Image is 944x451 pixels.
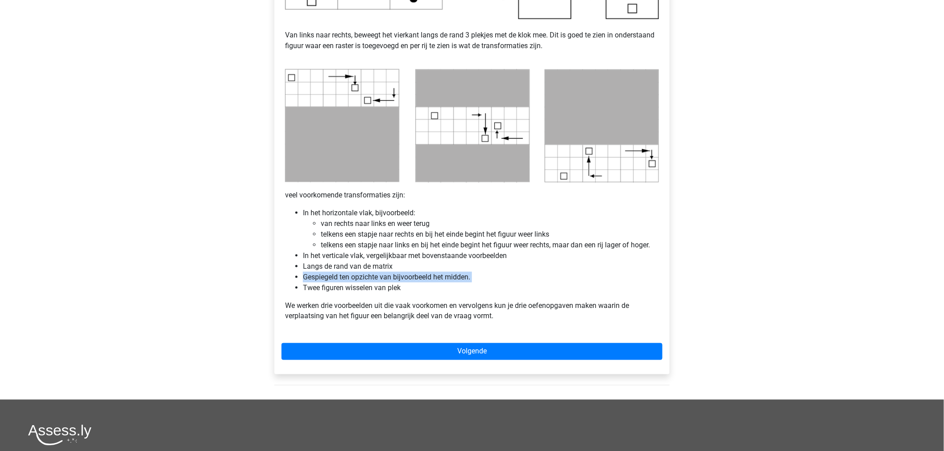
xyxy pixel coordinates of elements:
p: We werken drie voorbeelden uit die vaak voorkomen en vervolgens kun je drie oefenopgaven maken wa... [285,300,659,322]
img: voorbeeld1_2.png [285,69,659,183]
li: Twee figuren wisselen van plek [303,283,659,293]
a: Volgende [282,343,662,360]
li: telkens een stapje naar links en bij het einde begint het figuur weer rechts, maar dan een rij la... [321,240,659,250]
li: In het horizontale vlak, bijvoorbeeld: [303,208,659,250]
img: Assessly logo [28,425,91,446]
p: veel voorkomende transformaties zijn: [285,190,659,201]
li: telkens een stapje naar rechts en bij het einde begint het figuur weer links [321,229,659,240]
p: Van links naar rechts, beweegt het vierkant langs de rand 3 plekjes met de klok mee. Dit is goed ... [285,19,659,62]
li: van rechts naar links en weer terug [321,218,659,229]
li: Gespiegeld ten opzichte van bijvoorbeeld het midden. [303,272,659,283]
li: In het verticale vlak, vergelijkbaar met bovenstaande voorbeelden [303,250,659,261]
li: Langs de rand van de matrix [303,261,659,272]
